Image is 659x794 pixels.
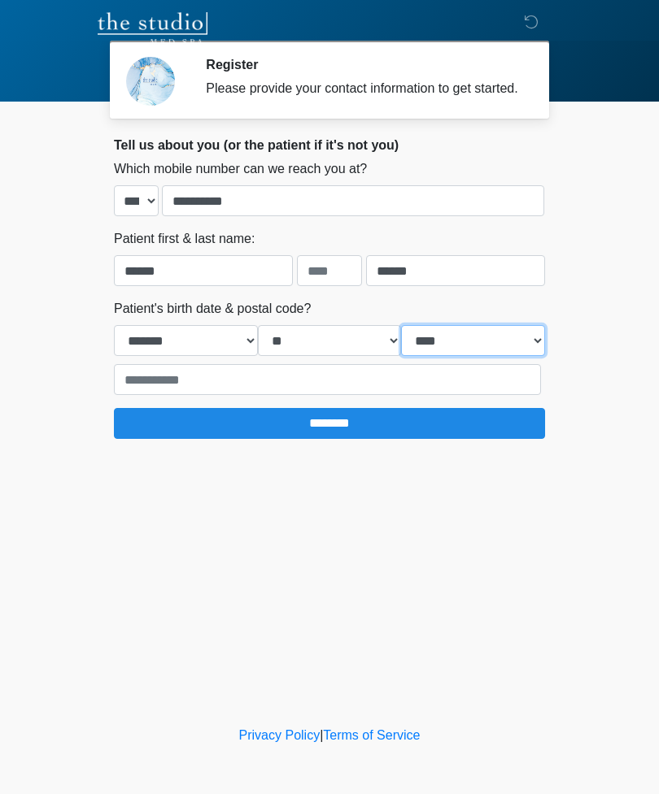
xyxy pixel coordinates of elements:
[126,57,175,106] img: Agent Avatar
[114,137,545,153] h2: Tell us about you (or the patient if it's not you)
[98,12,207,45] img: The Studio Med Spa Logo
[323,728,420,742] a: Terms of Service
[239,728,321,742] a: Privacy Policy
[206,79,521,98] div: Please provide your contact information to get started.
[206,57,521,72] h2: Register
[114,229,255,249] label: Patient first & last name:
[114,299,311,319] label: Patient's birth date & postal code?
[320,728,323,742] a: |
[114,159,367,179] label: Which mobile number can we reach you at?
